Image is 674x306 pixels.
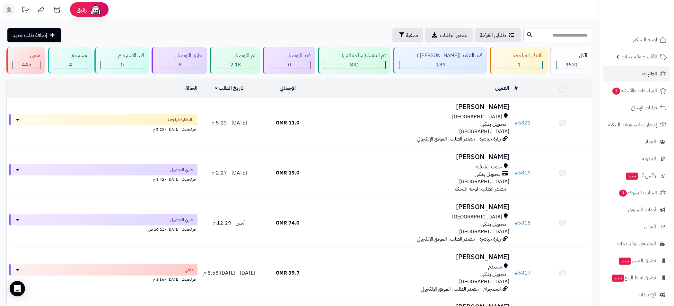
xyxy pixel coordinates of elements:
div: 4 [54,61,87,69]
span: # [514,219,518,227]
a: بانتظار المراجعة 1 [488,47,549,74]
span: أمس - 12:29 م [213,219,246,227]
a: قيد التوصيل 0 [261,47,317,74]
div: قيد التوصيل [269,52,311,59]
div: اخر تحديث: [DATE] - 5:23 م [9,125,197,132]
span: # [514,269,518,277]
span: زيارة مباشرة - مصدر الطلب: الموقع الإلكتروني [417,235,501,243]
span: الطلبات [642,69,657,78]
a: تاريخ الطلب [215,84,244,92]
a: #5821 [514,119,531,127]
span: انستجرام - مصدر الطلب: الموقع الإلكتروني [421,285,501,293]
div: قيد الاسترجاع [101,52,144,59]
span: 2.1K [230,61,241,69]
span: التقارير [644,222,656,231]
a: إضافة طلب جديد [7,28,61,42]
a: تم التوصيل 2.1K [208,47,261,74]
a: لوحة التحكم [603,32,670,47]
div: 2053 [216,61,255,69]
div: 189 [399,61,482,69]
span: 189 [436,61,446,69]
span: ملغي [185,267,194,273]
div: 831 [324,61,385,69]
a: قيد التنفيذ ([PERSON_NAME] ) 189 [392,47,488,74]
span: تـحـويـل بـنـكـي [480,271,506,278]
span: تـحـويـل بـنـكـي [480,121,506,128]
div: 0 [101,61,144,69]
a: العملاء [603,134,670,149]
span: أدوات التسويق [628,205,656,214]
span: [GEOGRAPHIC_DATA] [459,278,509,285]
span: 59.7 OMR [276,269,300,277]
span: تصدير الطلبات [440,31,468,39]
span: 3531 [565,61,578,69]
td: - مصدر الطلب: لوحة التحكم [317,148,512,198]
a: الإجمالي [280,84,296,92]
span: 0 [288,61,291,69]
img: ai-face.png [89,3,102,16]
a: قيد الاسترجاع 0 [93,47,150,74]
a: #5817 [514,269,531,277]
a: المدونة [603,151,670,166]
span: 11.0 OMR [276,119,300,127]
span: جديد [612,275,624,282]
div: جاري التوصيل [158,52,202,59]
span: [DATE] - [DATE] 8:58 م [203,269,255,277]
span: جاري التوصيل [170,217,194,223]
h3: [PERSON_NAME] [319,103,509,111]
a: الكل3531 [549,47,593,74]
a: تحديثات المنصة [17,3,33,18]
span: [GEOGRAPHIC_DATA] [459,128,509,135]
h3: [PERSON_NAME] [319,203,509,211]
span: العملاء [643,137,656,146]
span: تصفية [406,31,418,39]
span: 8 [179,61,182,69]
span: طلباتي المُوكلة [480,31,506,39]
span: رفيق [76,6,87,13]
span: [DATE] - 2:27 م [212,169,247,177]
a: التقارير [603,219,670,234]
a: التطبيقات والخدمات [603,236,670,251]
button: تصفية [392,28,423,42]
a: السلات المتروكة3 [603,185,670,200]
div: 1 [496,61,542,69]
span: إشعارات التحويلات البنكية [608,120,657,129]
span: 445 [22,61,31,69]
span: 19.0 OMR [276,169,300,177]
span: تـحـويـل بـنـكـي [475,171,500,178]
h3: [PERSON_NAME] [319,153,509,161]
span: تطبيق نقاط البيع [611,273,656,282]
div: اخر تحديث: [DATE] - 3:42 م [9,175,197,182]
div: تم التوصيل [216,52,255,59]
span: [GEOGRAPHIC_DATA] [452,213,502,221]
a: ملغي 445 [5,47,47,74]
a: إشعارات التحويلات البنكية [603,117,670,132]
a: طلباتي المُوكلة [475,28,521,42]
div: اخر تحديث: [DATE] - 3:36 م [9,276,197,282]
span: التطبيقات والخدمات [617,239,656,248]
a: تم التنفيذ ( ساحة اتين) 831 [317,47,392,74]
a: # [514,84,518,92]
a: تصدير الطلبات [425,28,473,42]
div: مسترجع [54,52,87,59]
span: جاري التوصيل [170,166,194,173]
div: بانتظار المراجعة [496,52,543,59]
span: الأقسام والمنتجات [622,52,657,61]
a: تطبيق المتجرجديد [603,253,670,268]
span: وآتس آب [625,171,656,180]
span: طلبات الإرجاع [631,103,657,112]
span: الإعدادات [638,290,656,299]
a: الحالة [185,84,197,92]
div: 0 [269,61,310,69]
a: أدوات التسويق [603,202,670,217]
span: [GEOGRAPHIC_DATA] [459,228,509,235]
span: جديد [626,173,638,180]
div: 445 [13,61,40,69]
span: 1 [518,61,521,69]
img: logo-2.png [630,18,668,31]
span: المراجعات والأسئلة [612,86,657,95]
div: Open Intercom Messenger [10,281,25,296]
a: مسترجع 4 [47,47,93,74]
span: تـحـويـل بـنـكـي [480,221,506,228]
div: 8 [158,61,202,69]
